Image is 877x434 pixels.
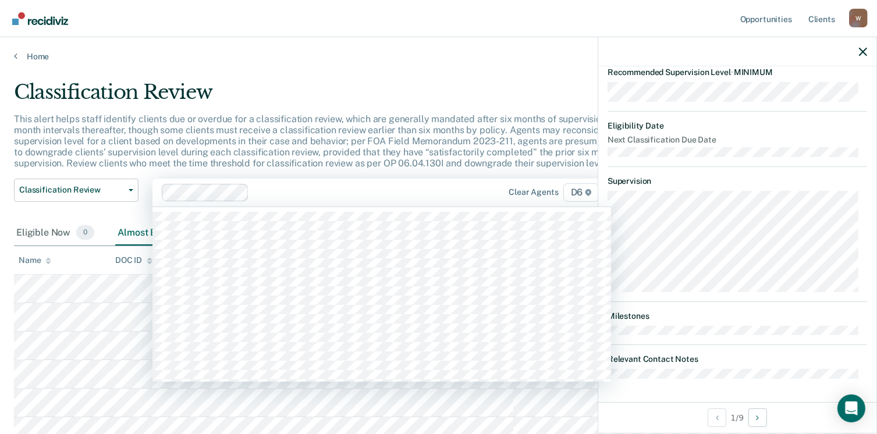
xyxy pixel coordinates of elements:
dt: Supervision [608,176,867,186]
span: Classification Review [19,185,124,195]
span: 0 [76,225,94,240]
dt: Next Classification Due Date [608,135,867,145]
div: Classification Review [14,80,672,113]
div: Name [19,255,51,265]
p: This alert helps staff identify clients due or overdue for a classification review, which are gen... [14,113,664,169]
div: Clear agents [509,187,558,197]
span: • [731,67,734,77]
div: Eligible Now [14,220,97,246]
div: W [849,9,868,27]
dt: Milestones [608,311,867,321]
div: DOC ID [115,255,152,265]
button: Next Opportunity [748,408,767,427]
button: Previous Opportunity [708,408,726,427]
span: D6 [563,183,600,202]
button: Profile dropdown button [849,9,868,27]
img: Recidiviz [12,12,68,25]
dt: Relevant Contact Notes [608,354,867,364]
dt: Eligibility Date [608,121,867,131]
a: Home [14,51,863,62]
div: 1 / 9 [598,402,876,433]
div: Almost Eligible [115,220,210,246]
div: Open Intercom Messenger [837,394,865,422]
dt: Recommended Supervision Level MINIMUM [608,67,867,77]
